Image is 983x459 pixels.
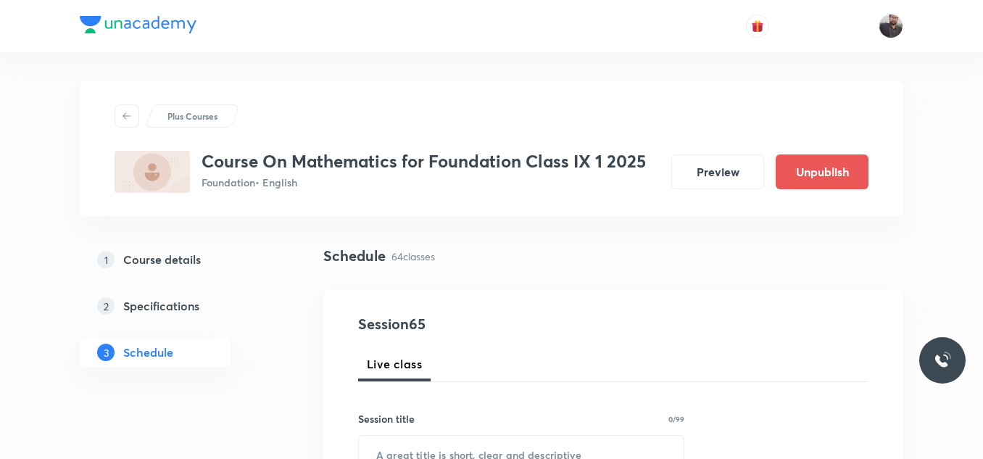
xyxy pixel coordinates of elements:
[80,16,196,37] a: Company Logo
[80,245,277,274] a: 1Course details
[323,245,386,267] h4: Schedule
[367,355,422,373] span: Live class
[358,313,623,335] h4: Session 65
[167,109,217,123] p: Plus Courses
[97,297,115,315] p: 2
[202,175,646,190] p: Foundation • English
[80,291,277,321] a: 2Specifications
[123,297,199,315] h5: Specifications
[115,151,190,193] img: 6943C952-74F1-4ACF-8231-8FB17C8299AE_plus.png
[80,16,196,33] img: Company Logo
[391,249,435,264] p: 64 classes
[668,415,684,423] p: 0/99
[746,15,769,38] button: avatar
[202,151,646,172] h3: Course On Mathematics for Foundation Class IX 1 2025
[358,411,415,426] h6: Session title
[671,154,764,189] button: Preview
[97,251,115,268] p: 1
[879,14,903,38] img: Vishal Choudhary
[123,344,173,361] h5: Schedule
[123,251,201,268] h5: Course details
[751,20,764,33] img: avatar
[934,352,951,369] img: ttu
[776,154,868,189] button: Unpublish
[97,344,115,361] p: 3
